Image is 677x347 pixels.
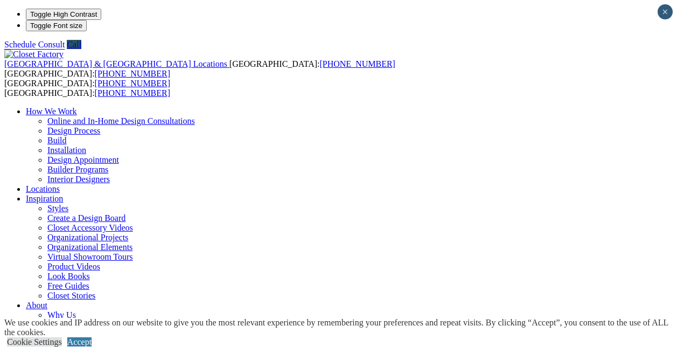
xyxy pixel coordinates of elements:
button: Toggle High Contrast [26,9,101,20]
a: About [26,301,47,310]
a: Create a Design Board [47,213,125,223]
a: Build [47,136,67,145]
a: Accept [67,337,92,346]
span: Toggle Font size [30,22,82,30]
a: How We Work [26,107,77,116]
span: Toggle High Contrast [30,10,97,18]
div: We use cookies and IP address on our website to give you the most relevant experience by remember... [4,318,677,337]
a: Design Process [47,126,100,135]
a: Closet Accessory Videos [47,223,133,232]
span: [GEOGRAPHIC_DATA]: [GEOGRAPHIC_DATA]: [4,79,170,98]
a: Online and In-Home Design Consultations [47,116,195,126]
a: Call [67,40,81,49]
a: Closet Stories [47,291,95,300]
a: Schedule Consult [4,40,65,49]
a: Builder Programs [47,165,108,174]
img: Closet Factory [4,50,64,59]
a: Look Books [47,272,90,281]
a: Why Us [47,310,76,320]
a: Organizational Elements [47,242,132,252]
a: [PHONE_NUMBER] [95,79,170,88]
a: Organizational Projects [47,233,128,242]
a: [PHONE_NUMBER] [95,69,170,78]
a: [PHONE_NUMBER] [95,88,170,98]
a: Cookie Settings [7,337,62,346]
a: [PHONE_NUMBER] [319,59,395,68]
a: Virtual Showroom Tours [47,252,133,261]
button: Toggle Font size [26,20,87,31]
span: [GEOGRAPHIC_DATA]: [GEOGRAPHIC_DATA]: [4,59,395,78]
a: Design Appointment [47,155,119,164]
a: Free Guides [47,281,89,290]
a: Product Videos [47,262,100,271]
a: Interior Designers [47,175,110,184]
button: Close [658,4,673,19]
a: Installation [47,145,86,155]
a: Styles [47,204,68,213]
a: [GEOGRAPHIC_DATA] & [GEOGRAPHIC_DATA] Locations [4,59,229,68]
a: Locations [26,184,60,193]
span: [GEOGRAPHIC_DATA] & [GEOGRAPHIC_DATA] Locations [4,59,227,68]
a: Inspiration [26,194,63,203]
